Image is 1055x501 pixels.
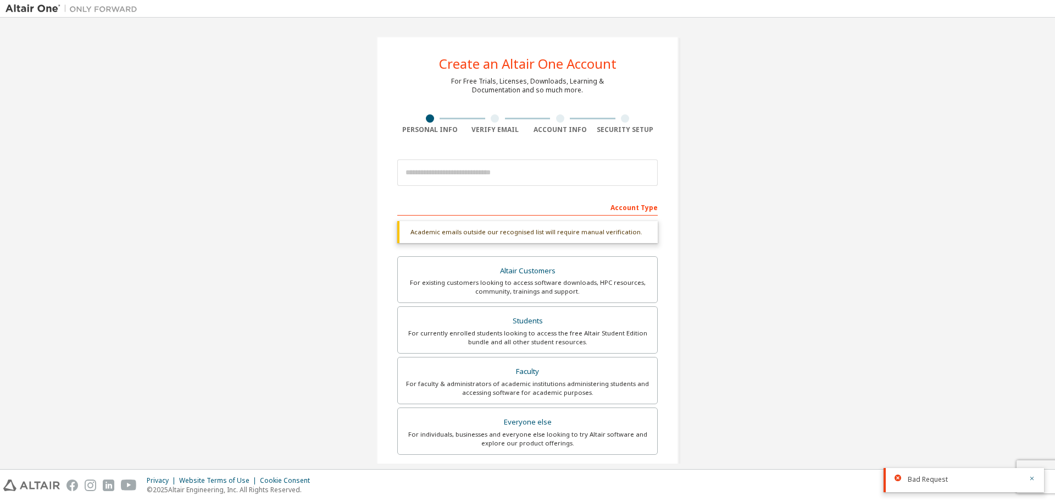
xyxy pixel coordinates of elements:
[121,480,137,491] img: youtube.svg
[147,476,179,485] div: Privacy
[85,480,96,491] img: instagram.svg
[404,263,651,279] div: Altair Customers
[404,379,651,397] div: For faculty & administrators of academic institutions administering students and accessing softwa...
[397,125,463,134] div: Personal Info
[147,485,316,494] p: © 2025 Altair Engineering, Inc. All Rights Reserved.
[397,221,658,243] div: Academic emails outside our recognised list will require manual verification.
[527,125,593,134] div: Account Info
[439,57,617,70] div: Create an Altair One Account
[593,125,658,134] div: Security Setup
[404,430,651,448] div: For individuals, businesses and everyone else looking to try Altair software and explore our prod...
[103,480,114,491] img: linkedin.svg
[463,125,528,134] div: Verify Email
[66,480,78,491] img: facebook.svg
[404,329,651,346] div: For currently enrolled students looking to access the free Altair Student Edition bundle and all ...
[179,476,260,485] div: Website Terms of Use
[451,77,604,95] div: For Free Trials, Licenses, Downloads, Learning & Documentation and so much more.
[404,364,651,379] div: Faculty
[908,475,948,484] span: Bad Request
[260,476,316,485] div: Cookie Consent
[404,278,651,296] div: For existing customers looking to access software downloads, HPC resources, community, trainings ...
[5,3,143,14] img: Altair One
[404,313,651,329] div: Students
[397,198,658,216] div: Account Type
[3,480,60,491] img: altair_logo.svg
[404,415,651,430] div: Everyone else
